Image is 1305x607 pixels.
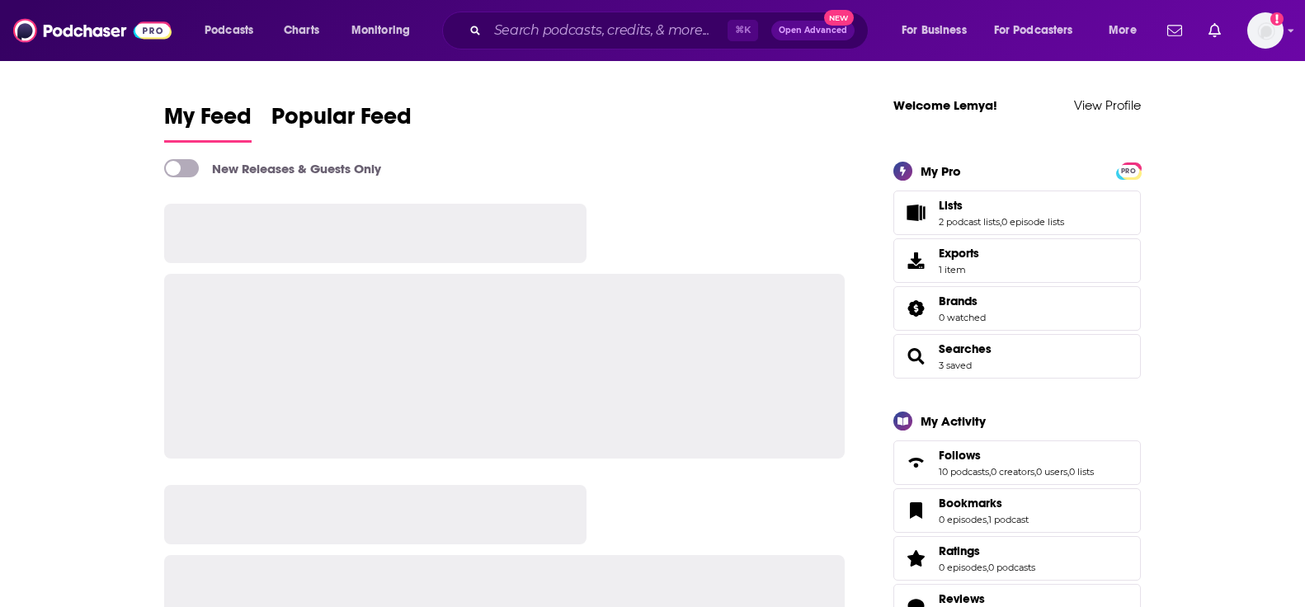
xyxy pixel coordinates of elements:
a: Brands [939,294,986,308]
span: PRO [1119,165,1138,177]
span: Exports [899,249,932,272]
span: ⌘ K [728,20,758,41]
span: Popular Feed [271,102,412,140]
span: , [1067,466,1069,478]
button: Open AdvancedNew [771,21,855,40]
a: Lists [939,198,1064,213]
img: User Profile [1247,12,1284,49]
a: Brands [899,297,932,320]
div: My Activity [921,413,986,429]
button: Show profile menu [1247,12,1284,49]
span: Lists [893,191,1141,235]
a: Bookmarks [939,496,1029,511]
span: , [1000,216,1001,228]
a: View Profile [1074,97,1141,113]
svg: Add a profile image [1270,12,1284,26]
span: Ratings [893,536,1141,581]
a: Ratings [939,543,1035,558]
span: , [987,514,988,525]
button: open menu [1097,17,1157,44]
span: , [989,466,991,478]
a: Exports [893,238,1141,283]
button: open menu [340,17,431,44]
a: Show notifications dropdown [1161,16,1189,45]
span: Brands [893,286,1141,331]
div: Search podcasts, credits, & more... [458,12,884,49]
a: Follows [939,448,1094,463]
a: 0 episodes [939,562,987,573]
span: , [987,562,988,573]
span: For Business [902,19,967,42]
span: Logged in as lemya [1247,12,1284,49]
span: Follows [939,448,981,463]
a: My Feed [164,102,252,143]
a: 10 podcasts [939,466,989,478]
span: More [1109,19,1137,42]
a: Reviews [939,591,1035,606]
a: Popular Feed [271,102,412,143]
span: Searches [893,334,1141,379]
a: 0 lists [1069,466,1094,478]
button: open menu [983,17,1097,44]
span: Follows [893,440,1141,485]
span: Open Advanced [779,26,847,35]
a: Welcome Lemya! [893,97,997,113]
span: Exports [939,246,979,261]
a: 2 podcast lists [939,216,1000,228]
a: 0 podcasts [988,562,1035,573]
a: Follows [899,451,932,474]
a: Bookmarks [899,499,932,522]
input: Search podcasts, credits, & more... [488,17,728,44]
a: 0 watched [939,312,986,323]
a: Show notifications dropdown [1202,16,1227,45]
span: Reviews [939,591,985,606]
a: 3 saved [939,360,972,371]
img: Podchaser - Follow, Share and Rate Podcasts [13,15,172,46]
span: My Feed [164,102,252,140]
a: Searches [899,345,932,368]
a: New Releases & Guests Only [164,159,381,177]
span: Ratings [939,543,980,558]
a: Lists [899,201,932,224]
div: My Pro [921,163,961,179]
span: Charts [284,19,319,42]
a: Ratings [899,547,932,570]
a: 0 episodes [939,514,987,525]
a: Charts [273,17,329,44]
span: , [1034,466,1036,478]
a: 0 creators [991,466,1034,478]
span: Bookmarks [893,488,1141,533]
a: Searches [939,341,992,356]
a: 0 episode lists [1001,216,1064,228]
button: open menu [890,17,987,44]
a: PRO [1119,163,1138,176]
span: For Podcasters [994,19,1073,42]
span: New [824,10,854,26]
span: Lists [939,198,963,213]
span: Bookmarks [939,496,1002,511]
span: 1 item [939,264,979,275]
a: 1 podcast [988,514,1029,525]
span: Monitoring [351,19,410,42]
span: Brands [939,294,978,308]
button: open menu [193,17,275,44]
a: 0 users [1036,466,1067,478]
span: Podcasts [205,19,253,42]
